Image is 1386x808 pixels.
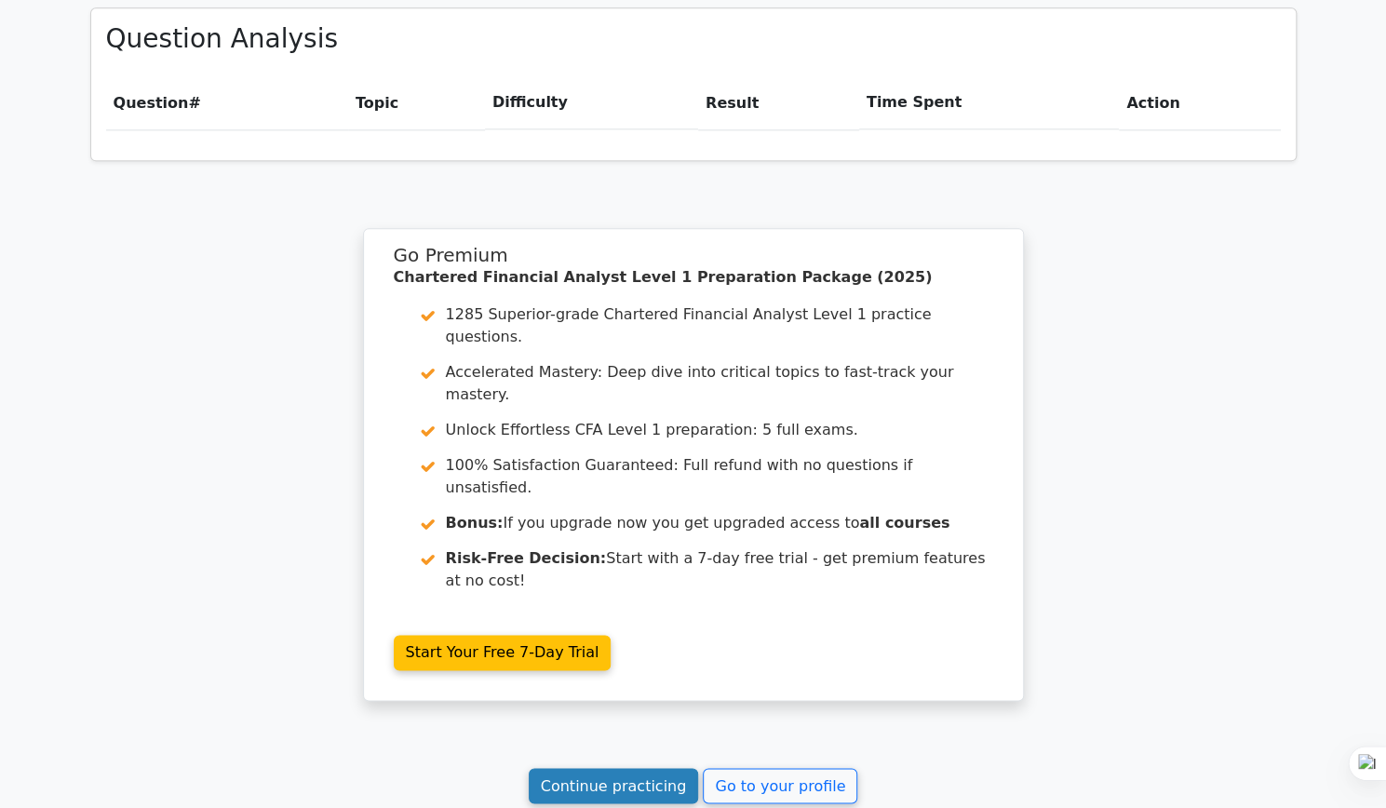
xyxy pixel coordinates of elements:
span: Question [114,94,189,112]
h3: Question Analysis [106,23,1281,55]
th: # [106,76,348,129]
th: Difficulty [485,76,698,129]
a: Continue practicing [529,768,699,803]
a: Go to your profile [703,768,857,803]
th: Time Spent [859,76,1119,129]
a: Start Your Free 7-Day Trial [394,635,612,670]
th: Topic [348,76,485,129]
th: Result [698,76,859,129]
th: Action [1119,76,1280,129]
